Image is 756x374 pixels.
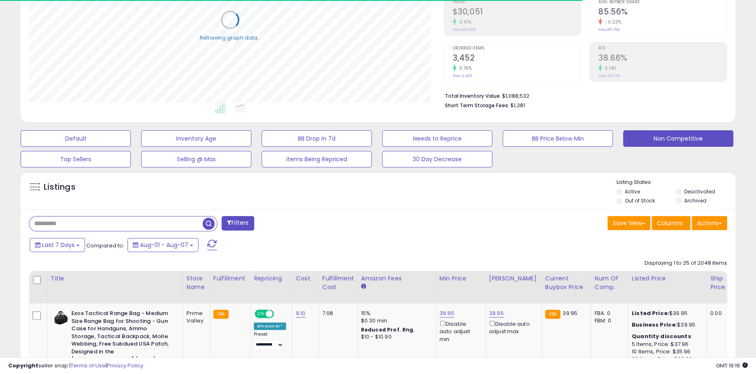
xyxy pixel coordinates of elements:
span: Last 7 Days [42,241,75,249]
h5: Listings [44,181,76,193]
button: Selling @ Max [141,151,251,167]
span: 39.95 [562,309,577,317]
div: Listed Price [632,274,703,283]
div: FBA: 0 [595,310,622,317]
div: : [632,333,700,340]
a: 39.95 [489,309,504,318]
span: 2025-08-15 19:19 GMT [716,362,748,369]
div: Num of Comp. [595,274,625,292]
button: Non Competitive [623,130,733,147]
h2: $30,051 [453,7,581,18]
small: Prev: 85.75% [598,27,620,32]
div: Store Name [187,274,206,292]
h2: 85.56% [598,7,727,18]
button: Filters [222,216,254,231]
a: 9.10 [296,309,306,318]
div: Disable auto adjust max [489,319,535,335]
button: BB Price Below Min [503,130,613,147]
span: Aug-01 - Aug-07 [140,241,188,249]
div: Displaying 1 to 25 of 2048 items [645,259,727,267]
span: ON [255,310,266,318]
div: Repricing [254,274,289,283]
li: $1,088,532 [445,90,721,100]
label: Active [625,188,640,195]
b: Total Inventory Value: [445,92,501,99]
img: 41rpkq-CglL._SL40_.jpg [53,310,69,326]
button: Needs to Reprice [382,130,492,147]
button: Aug-01 - Aug-07 [128,238,198,252]
div: Fulfillment [213,274,247,283]
div: 10 Items, Price: $35.96 [632,348,700,355]
div: Amazon Fees [361,274,432,283]
div: Ship Price [710,274,727,292]
div: Prime Valley [187,310,203,325]
small: 0.47% [456,19,472,25]
small: FBA [213,310,229,319]
a: Privacy Policy [107,362,143,369]
button: Default [21,130,131,147]
div: 5 Items, Price: $37.96 [632,341,700,348]
div: Fulfillment Cost [322,274,354,292]
div: Title [51,274,180,283]
span: OFF [273,310,286,318]
div: FBM: 0 [595,317,622,325]
div: 0.00 [710,310,724,317]
small: Prev: 3,426 [453,73,472,78]
button: BB Drop in 7d [262,130,372,147]
div: Current Buybox Price [545,274,588,292]
span: ROI [598,46,727,51]
label: Out of Stock [625,197,655,204]
small: -0.22% [602,19,621,25]
b: Business Price: [632,321,677,329]
small: Prev: 36.77% [598,73,620,78]
div: Min Price [439,274,482,283]
h2: 3,452 [453,53,581,64]
button: Top Sellers [21,151,131,167]
div: Retrieving graph data.. [200,34,260,41]
button: Actions [692,216,727,230]
span: Ordered Items [453,46,581,51]
small: 5.14% [602,65,617,71]
label: Deactivated [684,188,715,195]
a: Terms of Use [71,362,106,369]
b: Reduced Prof. Rng. [361,326,415,333]
b: Short Term Storage Fees: [445,102,509,109]
button: Columns [652,216,690,230]
span: Compared to: [86,242,124,249]
small: Prev: $29,910 [453,27,476,32]
div: $0.30 min [361,317,430,325]
b: Quantity discounts [632,332,691,340]
div: Preset: [254,332,286,350]
button: Last 7 Days [30,238,85,252]
div: Cost [296,274,315,283]
b: Listed Price: [632,309,669,317]
button: Save View [607,216,650,230]
div: seller snap | | [8,362,143,370]
button: Inventory Age [141,130,251,147]
div: 7.08 [322,310,351,317]
div: $10 - $10.90 [361,334,430,341]
small: 0.76% [456,65,472,71]
label: Archived [684,197,706,204]
div: $39.95 [632,310,700,317]
div: 15% [361,310,430,317]
span: Columns [657,219,683,227]
div: [PERSON_NAME] [489,274,538,283]
div: Disable auto adjust min [439,319,479,343]
span: $1,381 [510,101,525,109]
strong: Copyright [8,362,38,369]
a: 39.95 [439,309,454,318]
h2: 38.66% [598,53,727,64]
p: Listing States: [617,179,735,186]
button: Items Being Repriced [262,151,372,167]
small: Amazon Fees. [361,283,366,290]
b: Exos Tactical Range Bag - Medium Size Range Bag for Shooting - Gun Case for Handguns, Ammo Storag... [71,310,172,365]
small: FBA [545,310,560,319]
div: Amazon AI * [254,322,286,330]
div: $39.95 [632,321,700,329]
button: 30 Day Decrease [382,151,492,167]
div: 30 Items, Price: $33.96 [632,355,700,363]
